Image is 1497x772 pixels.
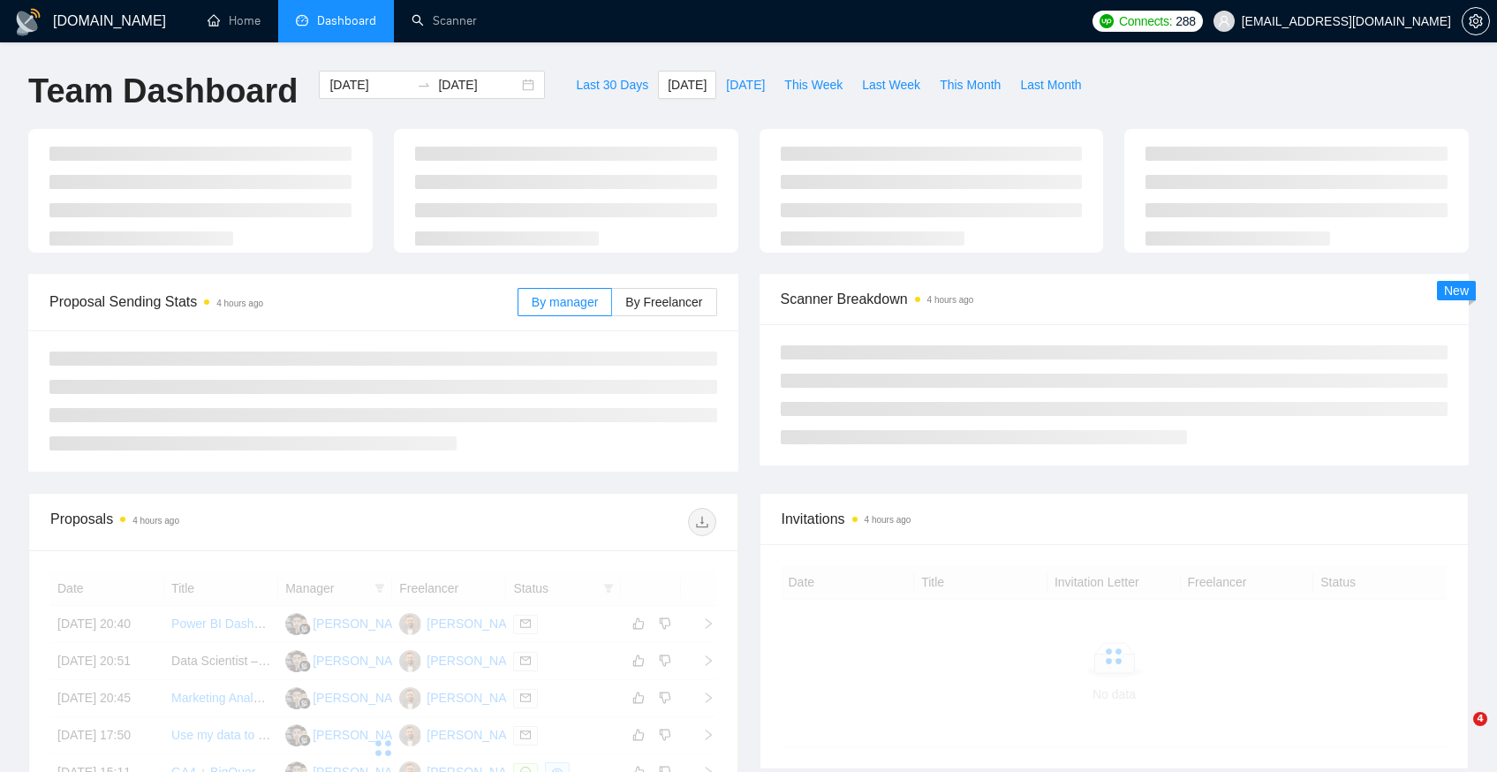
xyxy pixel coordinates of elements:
[412,13,477,28] a: searchScanner
[716,71,775,99] button: [DATE]
[1176,11,1195,31] span: 288
[1444,284,1469,298] span: New
[576,75,648,95] span: Last 30 Days
[296,14,308,26] span: dashboard
[208,13,261,28] a: homeHome
[1473,712,1487,726] span: 4
[1218,15,1230,27] span: user
[417,78,431,92] span: swap-right
[1462,14,1490,28] a: setting
[1462,7,1490,35] button: setting
[865,515,911,525] time: 4 hours ago
[329,75,410,95] input: Start date
[216,299,263,308] time: 4 hours ago
[781,288,1448,310] span: Scanner Breakdown
[852,71,930,99] button: Last Week
[625,295,702,309] span: By Freelancer
[726,75,765,95] span: [DATE]
[782,508,1448,530] span: Invitations
[14,8,42,36] img: logo
[862,75,920,95] span: Last Week
[668,75,707,95] span: [DATE]
[50,508,383,536] div: Proposals
[1437,712,1479,754] iframe: Intercom live chat
[132,516,179,526] time: 4 hours ago
[1010,71,1091,99] button: Last Month
[940,75,1001,95] span: This Month
[566,71,658,99] button: Last 30 Days
[930,71,1010,99] button: This Month
[927,295,974,305] time: 4 hours ago
[1020,75,1081,95] span: Last Month
[317,13,376,28] span: Dashboard
[49,291,518,313] span: Proposal Sending Stats
[438,75,518,95] input: End date
[28,71,298,112] h1: Team Dashboard
[532,295,598,309] span: By manager
[775,71,852,99] button: This Week
[1100,14,1114,28] img: upwork-logo.png
[1119,11,1172,31] span: Connects:
[784,75,843,95] span: This Week
[417,78,431,92] span: to
[658,71,716,99] button: [DATE]
[1463,14,1489,28] span: setting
